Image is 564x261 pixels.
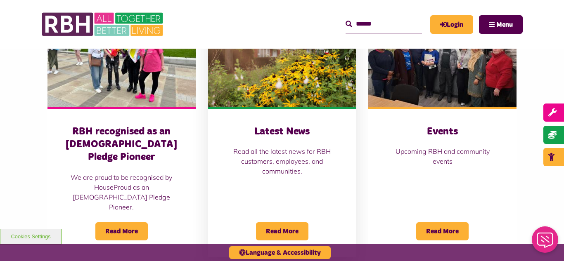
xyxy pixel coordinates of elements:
img: SAZ MEDIA RBH HOUSING4 [208,15,356,107]
a: Latest News Read all the latest news for RBH customers, employees, and communities. Read More [208,15,356,257]
p: We are proud to be recognised by HouseProud as an [DEMOGRAPHIC_DATA] Pledge Pioneer. [64,172,179,212]
button: Navigation [479,15,523,34]
p: Read all the latest news for RBH customers, employees, and communities. [225,146,340,176]
span: Read More [416,222,469,240]
p: Upcoming RBH and community events [385,146,500,166]
a: MyRBH [430,15,473,34]
img: RBH customers and colleagues at the Rochdale Pride event outside the town hall [47,15,196,107]
span: Menu [496,21,513,28]
img: RBH [41,8,165,40]
input: Search [346,15,422,33]
img: Group photo of customers and colleagues at Spotland Community Centre [368,15,517,107]
h3: RBH recognised as an [DEMOGRAPHIC_DATA] Pledge Pioneer [64,125,179,164]
iframe: Netcall Web Assistant for live chat [527,224,564,261]
span: Read More [256,222,308,240]
h3: Latest News [225,125,340,138]
button: Language & Accessibility [229,246,331,259]
a: Events Upcoming RBH and community events Read More [368,15,517,257]
a: RBH recognised as an [DEMOGRAPHIC_DATA] Pledge Pioneer We are proud to be recognised by HouseProu... [47,15,196,257]
h3: Events [385,125,500,138]
span: Read More [95,222,148,240]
